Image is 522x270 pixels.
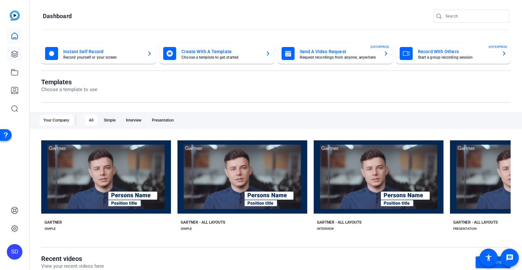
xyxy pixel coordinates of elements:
div: SIMPLE [44,226,56,231]
div: GARTNER [44,220,62,225]
h1: Dashboard [43,12,72,20]
p: Choose a template to use [41,86,97,93]
mat-icon: accessibility [485,254,492,262]
div: GARTNER - ALL LAYOUTS [317,220,361,225]
h1: Recent videos [41,255,104,263]
span: ENTERPRISE [370,44,389,49]
a: Go to library [476,256,511,268]
div: PRESENTATION [453,226,477,231]
div: SIMPLE [181,226,192,231]
button: Instant Self RecordRecord yourself or your screen [41,43,156,64]
mat-icon: message [506,254,514,262]
span: ENTERPRISE [489,44,507,49]
div: Your Company [40,115,73,125]
div: INTERVIEW [317,226,334,231]
mat-card-title: Instant Self Record [63,48,142,55]
mat-card-subtitle: Choose a template to get started [181,55,260,59]
img: blue-gradient.svg [10,10,20,20]
div: Presentation [148,115,178,125]
div: GARTNER - ALL LAYOUTS [181,220,225,225]
input: Search [445,12,504,20]
mat-card-subtitle: Start a group recording session [418,55,496,59]
button: Create With A TemplateChoose a template to get started [159,43,274,64]
button: Record With OthersStart a group recording sessionENTERPRISE [396,43,511,64]
mat-card-title: Record With Others [418,48,496,55]
mat-card-title: Send A Video Request [300,48,378,55]
h1: Templates [41,78,97,86]
mat-card-subtitle: Record yourself or your screen [63,55,142,59]
mat-card-subtitle: Request recordings from anyone, anywhere [300,55,378,59]
div: Simple [100,115,119,125]
button: Send A Video RequestRequest recordings from anyone, anywhereENTERPRISE [278,43,393,64]
div: All [85,115,97,125]
div: SD [7,244,22,260]
p: View your recent videos here [41,263,104,270]
mat-card-title: Create With A Template [181,48,260,55]
div: GARTNER - ALL LAYOUTS [453,220,498,225]
div: Interview [122,115,145,125]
